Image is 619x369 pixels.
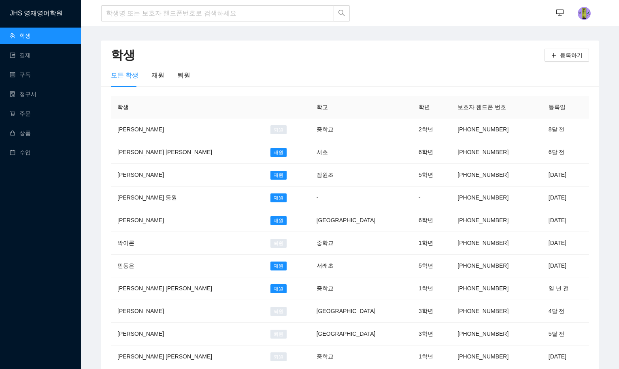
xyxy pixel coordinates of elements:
td: [DATE] [542,345,589,368]
span: 등록하기 [560,51,583,60]
img: photo.jpg [578,7,591,20]
td: [PHONE_NUMBER] [451,277,542,300]
td: [PERSON_NAME] [PERSON_NAME] [111,141,264,164]
a: shopping-cart주문 [10,110,31,117]
td: [PHONE_NUMBER] [451,164,542,187]
td: 서래초 [310,255,412,277]
td: 중학교 [310,345,412,368]
td: [PERSON_NAME] [PERSON_NAME] [111,345,264,368]
td: 잠원초 [310,164,412,187]
td: 민동은 [111,255,264,277]
td: 2학년 [412,118,451,141]
div: 모든 학생 [111,70,138,80]
td: [GEOGRAPHIC_DATA] [310,300,412,323]
td: 중학교 [310,118,412,141]
td: 1학년 [412,277,451,300]
span: 재원 [270,148,287,157]
td: [GEOGRAPHIC_DATA] [310,323,412,345]
td: 중학교 [310,277,412,300]
span: search [338,9,345,18]
td: [PERSON_NAME] [111,300,264,323]
a: shopping상품 [10,130,31,136]
span: desktop [556,9,564,17]
td: 5학년 [412,255,451,277]
td: 1학년 [412,345,451,368]
span: 퇴원 [270,307,287,316]
span: 퇴원 [270,352,287,361]
td: [PHONE_NUMBER] [451,232,542,255]
td: [PERSON_NAME] [111,118,264,141]
td: [DATE] [542,209,589,232]
span: 재원 [270,171,287,180]
span: 퇴원 [270,330,287,339]
td: 6학년 [412,141,451,164]
span: 재원 [270,262,287,270]
td: 4달 전 [542,300,589,323]
a: file-done청구서 [10,91,36,97]
th: 학교 [310,96,412,118]
span: 재원 [270,284,287,293]
td: [PERSON_NAME] [PERSON_NAME] [111,277,264,300]
td: [PHONE_NUMBER] [451,209,542,232]
span: plus [551,52,557,59]
td: 5학년 [412,164,451,187]
td: 6달 전 [542,141,589,164]
td: [DATE] [542,187,589,209]
td: 3학년 [412,323,451,345]
a: wallet결제 [10,52,31,58]
td: [PHONE_NUMBER] [451,187,542,209]
td: [DATE] [542,164,589,187]
a: profile구독 [10,71,31,78]
td: - [310,187,412,209]
a: team학생 [10,32,31,39]
td: [PHONE_NUMBER] [451,300,542,323]
td: - [412,187,451,209]
td: [PERSON_NAME] [111,323,264,345]
td: [PHONE_NUMBER] [451,345,542,368]
td: 3학년 [412,300,451,323]
td: [PHONE_NUMBER] [451,255,542,277]
td: [PERSON_NAME] [111,209,264,232]
td: 1학년 [412,232,451,255]
span: 퇴원 [270,125,287,134]
th: 학년 [412,96,451,118]
h2: 학생 [111,47,545,64]
th: 학생 [111,96,264,118]
td: 서초 [310,141,412,164]
button: desktop [552,5,568,21]
input: 학생명 또는 보호자 핸드폰번호로 검색하세요 [101,5,334,21]
div: 재원 [151,70,164,80]
td: [PHONE_NUMBER] [451,118,542,141]
td: [PERSON_NAME] 등원 [111,187,264,209]
td: 5달 전 [542,323,589,345]
td: 8달 전 [542,118,589,141]
div: 퇴원 [177,70,190,80]
span: 퇴원 [270,239,287,248]
td: [PERSON_NAME] [111,164,264,187]
button: plus등록하기 [545,49,589,62]
td: [PHONE_NUMBER] [451,323,542,345]
td: [PHONE_NUMBER] [451,141,542,164]
span: 재원 [270,216,287,225]
a: calendar수업 [10,149,31,156]
td: [DATE] [542,232,589,255]
th: 등록일 [542,96,589,118]
th: 보호자 핸드폰 번호 [451,96,542,118]
td: 일 년 전 [542,277,589,300]
span: 재원 [270,193,287,202]
td: 6학년 [412,209,451,232]
td: 박아론 [111,232,264,255]
td: [DATE] [542,255,589,277]
button: search [334,5,350,21]
td: 중학교 [310,232,412,255]
td: [GEOGRAPHIC_DATA] [310,209,412,232]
